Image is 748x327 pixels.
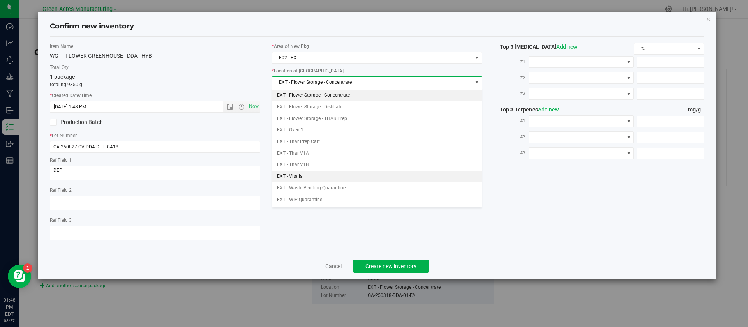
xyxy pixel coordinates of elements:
[50,187,260,194] label: Ref Field 2
[272,52,472,63] span: F02 - EXT
[472,77,482,88] span: select
[272,101,482,113] li: EXT - Flower Storage - Distillate
[235,104,248,110] span: Open the time view
[50,52,260,60] div: WGT - FLOWER GREENHOUSE - DDA - HYB
[50,217,260,224] label: Ref Field 3
[494,106,559,113] span: Top 3 Terpenes
[50,43,260,50] label: Item Name
[50,64,260,71] label: Total Qty
[325,262,342,270] a: Cancel
[272,148,482,159] li: EXT - Thar V1A
[272,194,482,206] li: EXT - WIP Quarantine
[365,263,416,269] span: Create new inventory
[272,136,482,148] li: EXT - Thar Prep Cart
[50,132,260,139] label: Lot Number
[50,74,75,80] span: 1 package
[272,77,472,88] span: EXT - Flower Storage - Concentrate
[494,71,529,85] label: #2
[556,44,577,50] a: Add new
[494,55,529,69] label: #1
[50,157,260,164] label: Ref Field 1
[494,146,529,160] label: #3
[688,106,704,113] span: mg/g
[8,265,31,288] iframe: Resource center
[272,67,482,74] label: Location of [GEOGRAPHIC_DATA]
[50,81,260,88] p: totaling 9350 g
[272,182,482,194] li: EXT - Waste Pending Quarantine
[50,21,134,32] h4: Confirm new inventory
[272,171,482,182] li: EXT - Vitalis
[50,118,149,126] label: Production Batch
[353,260,429,273] button: Create new inventory
[634,43,694,54] span: %
[538,106,559,113] a: Add new
[272,43,482,50] label: Area of New Pkg
[50,92,260,99] label: Created Date/Time
[223,104,236,110] span: Open the date view
[272,159,482,171] li: EXT - Thar V1B
[272,90,482,101] li: EXT - Flower Storage - Concentrate
[272,124,482,136] li: EXT - Oven 1
[23,263,32,273] iframe: Resource center unread badge
[494,130,529,144] label: #2
[494,114,529,128] label: #1
[494,44,577,50] span: Top 3 [MEDICAL_DATA]
[494,87,529,101] label: #3
[247,101,260,112] span: Set Current date
[272,113,482,125] li: EXT - Flower Storage - THAR Prep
